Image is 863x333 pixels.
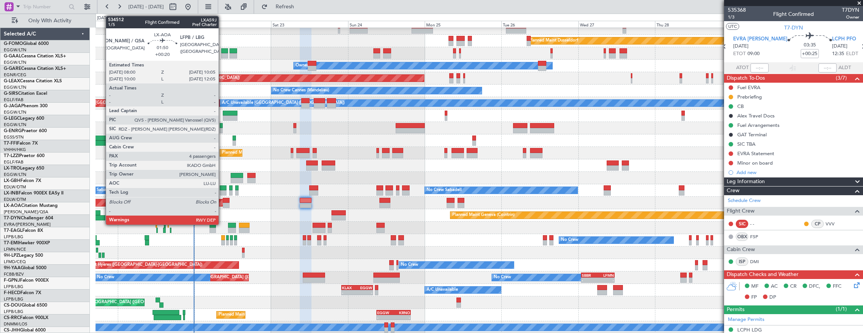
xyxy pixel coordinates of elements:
[4,309,23,314] a: LFPB/LBG
[4,154,19,158] span: T7-LZZI
[809,283,820,290] span: DFC,
[4,54,66,59] a: G-GAALCessna Citation XLS+
[377,310,393,315] div: EGGW
[4,203,21,208] span: LX-AOA
[425,21,501,28] div: Mon 25
[4,129,22,133] span: G-ENRG
[737,84,760,91] div: Fuel EVRA
[4,303,22,308] span: CS-DOU
[838,64,851,72] span: ALDT
[4,316,48,320] a: CS-RRCFalcon 900LX
[736,257,748,266] div: ISP
[194,21,271,28] div: Fri 22
[4,166,44,171] a: LX-TROLegacy 650
[348,21,425,28] div: Sun 24
[751,294,757,301] span: FP
[750,220,767,227] div: - -
[4,296,23,302] a: LFPB/LBG
[4,241,18,245] span: T7-EMI
[4,266,46,270] a: 9H-YAAGlobal 5000
[751,63,769,72] input: --:--
[4,209,48,215] a: [PERSON_NAME]/QSA
[832,50,844,58] span: 12:35
[4,42,49,46] a: G-FOMOGlobal 6000
[826,220,843,227] a: VVV
[737,150,774,157] div: EVRA Statement
[4,247,26,252] a: LFMN/NCE
[655,21,732,28] div: Thu 28
[727,245,755,254] span: Cabin Crew
[4,79,20,83] span: G-LEAX
[582,273,598,277] div: SBBR
[4,179,41,183] a: LX-GBHFalcon 7X
[737,113,775,119] div: Alex Travel Docs
[733,35,787,43] span: EVRA [PERSON_NAME]
[832,35,856,43] span: LCPH PFO
[736,220,748,228] div: SIC
[357,285,372,290] div: EGGW
[23,1,66,12] input: Trip Number
[737,169,859,176] div: Add new
[4,141,17,146] span: T7-FFI
[842,14,859,20] span: Owner
[4,159,23,165] a: EGLF/FAB
[427,185,462,196] div: No Crew Sabadell
[727,270,798,279] span: Dispatch Checks and Weather
[4,97,23,103] a: EGLF/FAB
[20,18,80,23] span: Only With Activity
[67,97,186,109] div: Planned Maint [GEOGRAPHIC_DATA] ([GEOGRAPHIC_DATA])
[4,66,21,71] span: G-GARE
[4,216,53,220] a: T7-DYNChallenger 604
[4,109,26,115] a: EGGW/LTN
[4,72,26,78] a: EGNR/CEG
[97,15,110,22] div: [DATE]
[4,166,20,171] span: LX-TRO
[4,222,51,227] a: EVRA/[PERSON_NAME]
[804,42,816,49] span: 03:35
[4,116,20,121] span: G-LEGC
[4,191,18,196] span: LX-INB
[171,272,290,283] div: Planned Maint [GEOGRAPHIC_DATA] ([GEOGRAPHIC_DATA])
[4,122,26,128] a: EGGW/LTN
[4,228,43,233] a: T7-EAGLFalcon 8X
[4,54,21,59] span: G-GAAL
[737,327,762,333] div: LCPH LDG
[842,6,859,14] span: T7DYN
[728,14,746,20] span: 1/3
[726,23,739,30] button: UTC
[4,104,21,108] span: G-JAGA
[4,141,38,146] a: T7-FFIFalcon 7X
[836,74,847,82] span: (3/7)
[4,266,21,270] span: 9H-YAA
[139,160,223,171] div: Planned Maint Nice ([GEOGRAPHIC_DATA])
[4,284,23,290] a: LFPB/LBG
[393,310,410,315] div: KRNO
[145,72,240,84] div: Unplanned Maint Oxford ([GEOGRAPHIC_DATA])
[751,283,758,290] span: MF
[501,21,578,28] div: Tue 26
[357,290,372,295] div: -
[727,177,765,186] span: Leg Information
[727,74,765,83] span: Dispatch To-Dos
[737,131,767,138] div: GAT Terminal
[728,197,761,205] a: Schedule Crew
[4,91,18,96] span: G-SIRS
[4,328,20,333] span: CS-JHH
[4,278,20,283] span: F-GPNJ
[273,85,329,96] div: No Crew Cannes (Mandelieu)
[4,328,46,333] a: CS-JHHGlobal 6000
[736,233,748,241] div: OBX
[4,79,62,83] a: G-LEAXCessna Citation XLS
[78,185,113,196] div: No Crew Sabadell
[4,184,26,190] a: EDLW/DTM
[342,285,357,290] div: KLAX
[736,64,749,72] span: ATOT
[747,50,760,58] span: 09:00
[727,305,744,314] span: Permits
[4,172,26,177] a: EGGW/LTN
[4,291,41,295] a: F-HECDFalcon 7X
[4,129,47,133] a: G-ENRGPraetor 600
[529,35,578,46] div: Planned Maint Dusseldorf
[737,103,744,109] div: CB
[833,283,841,290] span: FFC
